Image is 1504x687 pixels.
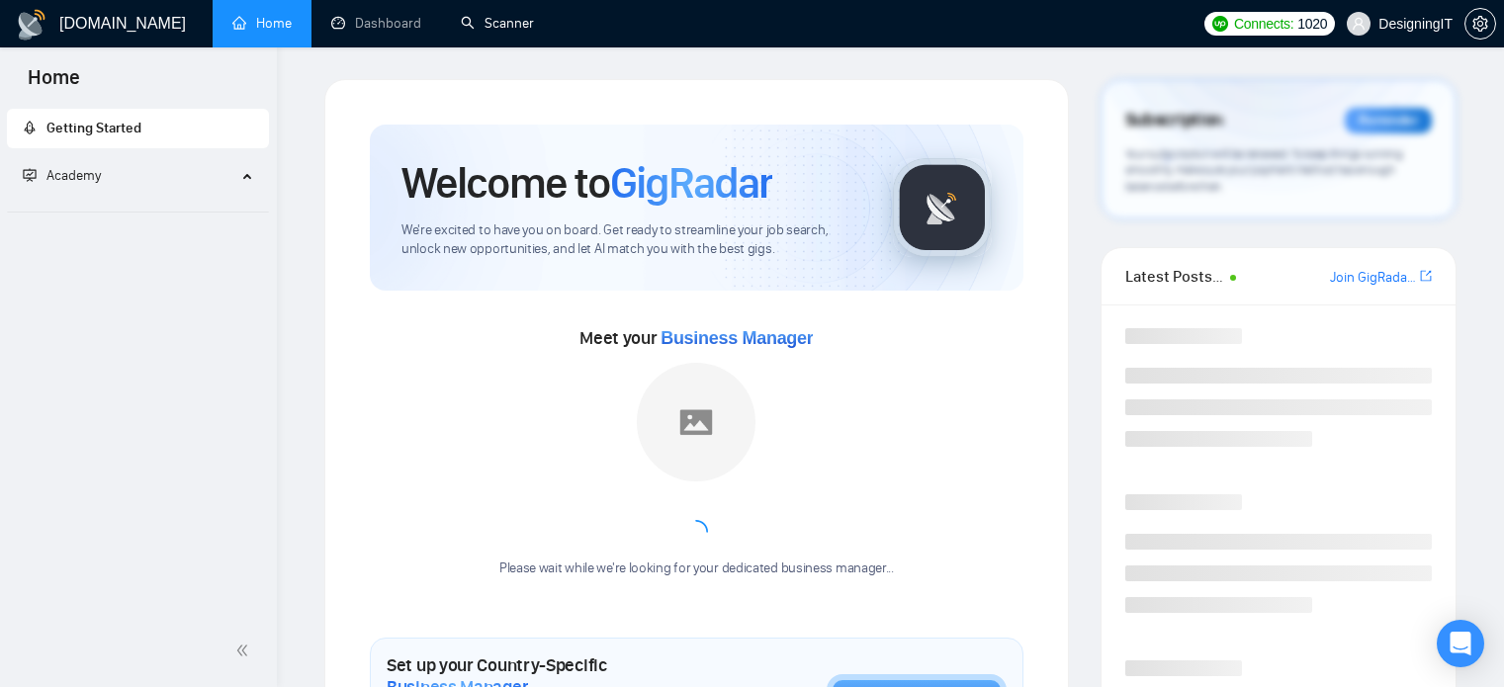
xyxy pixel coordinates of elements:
[1420,267,1432,286] a: export
[1330,267,1416,289] a: Join GigRadar Slack Community
[1345,108,1432,133] div: Reminder
[461,15,534,32] a: searchScanner
[681,517,711,547] span: loading
[579,327,813,349] span: Meet your
[235,641,255,660] span: double-left
[401,221,861,259] span: We're excited to have you on board. Get ready to streamline your job search, unlock new opportuni...
[12,63,96,105] span: Home
[610,156,772,210] span: GigRadar
[1352,17,1366,31] span: user
[7,109,269,148] li: Getting Started
[46,167,101,184] span: Academy
[1297,13,1327,35] span: 1020
[487,559,906,578] div: Please wait while we're looking for your dedicated business manager...
[1125,146,1403,194] span: Your subscription will be renewed. To keep things running smoothly, make sure your payment method...
[23,168,37,182] span: fund-projection-screen
[232,15,292,32] a: homeHome
[1125,104,1223,137] span: Subscription
[46,120,141,136] span: Getting Started
[1437,620,1484,667] div: Open Intercom Messenger
[16,9,47,41] img: logo
[1465,16,1495,32] span: setting
[1464,8,1496,40] button: setting
[1212,16,1228,32] img: upwork-logo.png
[637,363,755,481] img: placeholder.png
[23,167,101,184] span: Academy
[1464,16,1496,32] a: setting
[1420,268,1432,284] span: export
[331,15,421,32] a: dashboardDashboard
[661,328,813,348] span: Business Manager
[23,121,37,134] span: rocket
[1125,264,1224,289] span: Latest Posts from the GigRadar Community
[893,158,992,257] img: gigradar-logo.png
[7,204,269,216] li: Academy Homepage
[401,156,772,210] h1: Welcome to
[1234,13,1293,35] span: Connects:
